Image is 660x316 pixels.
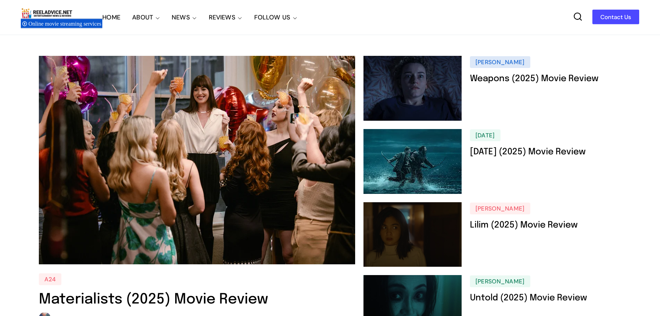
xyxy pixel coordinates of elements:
[39,273,62,285] a: A24
[39,292,268,307] a: Materialists (2025) Movie Review
[470,275,530,287] a: [PERSON_NAME]
[28,21,103,27] span: Online movie streaming services
[470,203,530,214] a: [PERSON_NAME]
[363,129,462,194] img: 28 Years Later (2025) Movie Review
[363,202,470,267] a: Lilim (2025) Movie Review
[363,56,470,121] a: Weapons (2025) Movie Review
[470,293,587,302] a: Untold (2025) Movie Review
[39,56,355,264] img: Materialists (2025) Movie Review
[21,7,73,20] img: Reel Advice Movie Reviews
[363,56,462,121] img: Weapons (2025) Movie Review
[21,19,102,28] div: Online movie streaming services
[363,129,470,194] a: 28 Years Later (2025) Movie Review
[470,74,599,83] a: Weapons (2025) Movie Review
[592,10,639,24] a: Contact Us
[470,56,530,68] a: [PERSON_NAME]
[470,221,578,230] a: Lilim (2025) Movie Review
[470,129,500,141] a: [DATE]
[363,202,462,267] img: Lilim (2025) Movie Review
[470,147,586,156] a: [DATE] (2025) Movie Review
